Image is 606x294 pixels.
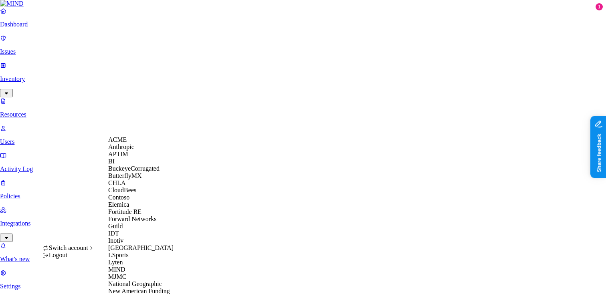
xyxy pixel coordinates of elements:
span: LSports [108,252,129,258]
span: National Geographic [108,280,162,287]
span: Lyten [108,259,123,266]
span: Switch account [49,244,88,251]
span: ACME [108,136,127,143]
span: BI [108,158,115,165]
div: Logout [42,252,95,259]
span: Inotiv [108,237,123,244]
span: ButterflyMX [108,172,142,179]
span: Anthropic [108,143,134,150]
span: Guild [108,223,123,230]
span: BuckeyeCorrugated [108,165,160,172]
span: [GEOGRAPHIC_DATA] [108,244,174,251]
span: CHLA [108,179,126,186]
span: MIND [108,266,125,273]
span: Contoso [108,194,129,201]
span: APTIM [108,151,128,157]
span: MJMC [108,273,126,280]
span: Fortitude RE [108,208,141,215]
span: IDT [108,230,119,237]
span: Elemica [108,201,129,208]
span: Forward Networks [108,215,156,222]
span: CloudBees [108,187,136,193]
